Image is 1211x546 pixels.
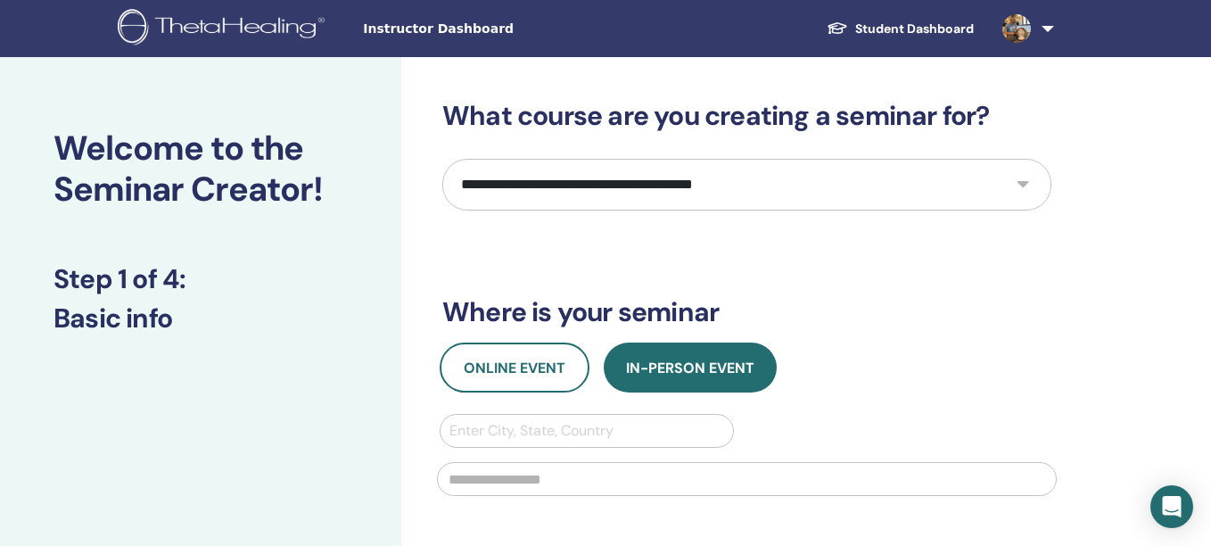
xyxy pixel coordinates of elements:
[812,12,988,45] a: Student Dashboard
[626,359,754,377] span: In-Person Event
[827,21,848,36] img: graduation-cap-white.svg
[464,359,565,377] span: Online Event
[54,128,348,210] h2: Welcome to the Seminar Creator!
[442,100,1051,132] h3: What course are you creating a seminar for?
[118,9,331,49] img: logo.png
[442,296,1051,328] h3: Where is your seminar
[363,20,630,38] span: Instructor Dashboard
[1150,485,1193,528] div: Open Intercom Messenger
[604,343,777,393] button: In-Person Event
[1002,14,1031,43] img: default.jpg
[440,343,589,393] button: Online Event
[54,302,348,335] h3: Basic info
[54,263,348,295] h3: Step 1 of 4 :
